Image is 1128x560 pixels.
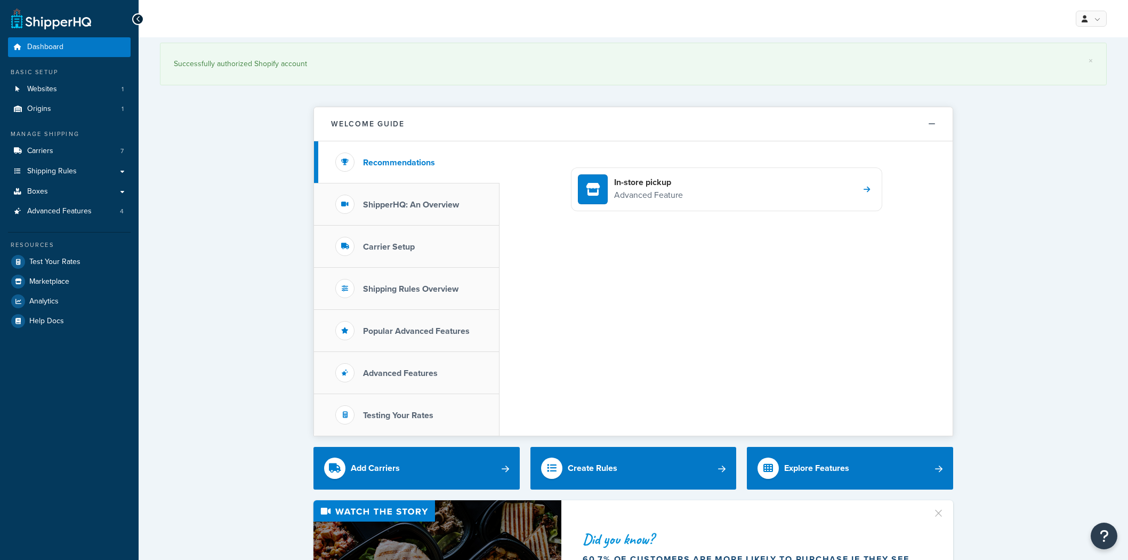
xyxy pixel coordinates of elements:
[747,447,953,490] a: Explore Features
[614,177,683,188] h4: In-store pickup
[363,200,459,210] h3: ShipperHQ: An Overview
[1089,57,1093,65] a: ×
[174,57,1093,71] div: Successfully authorized Shopify account
[8,292,131,311] a: Analytics
[27,187,48,196] span: Boxes
[363,284,458,294] h3: Shipping Rules Overview
[363,326,470,336] h3: Popular Advanced Features
[120,147,124,156] span: 7
[363,369,438,378] h3: Advanced Features
[8,162,131,181] a: Shipping Rules
[314,107,953,141] button: Welcome Guide
[331,120,405,128] h2: Welcome Guide
[29,297,59,306] span: Analytics
[8,311,131,331] a: Help Docs
[120,207,124,216] span: 4
[29,258,80,267] span: Test Your Rates
[27,85,57,94] span: Websites
[122,85,124,94] span: 1
[8,241,131,250] div: Resources
[8,272,131,291] a: Marketplace
[27,207,92,216] span: Advanced Features
[363,158,435,167] h3: Recommendations
[351,461,400,476] div: Add Carriers
[27,105,51,114] span: Origins
[8,141,131,161] li: Carriers
[8,252,131,271] a: Test Your Rates
[8,182,131,202] a: Boxes
[122,105,124,114] span: 1
[568,461,617,476] div: Create Rules
[363,242,415,252] h3: Carrier Setup
[784,461,849,476] div: Explore Features
[8,79,131,99] a: Websites1
[8,37,131,57] a: Dashboard
[1091,523,1117,549] button: Open Resource Center
[313,447,520,490] a: Add Carriers
[583,532,920,547] div: Did you know?
[530,447,737,490] a: Create Rules
[29,317,64,326] span: Help Docs
[27,167,77,176] span: Shipping Rules
[363,411,433,420] h3: Testing Your Rates
[8,141,131,161] a: Carriers7
[29,277,69,286] span: Marketplace
[8,130,131,139] div: Manage Shipping
[27,43,63,52] span: Dashboard
[614,188,683,202] p: Advanced Feature
[27,147,53,156] span: Carriers
[8,99,131,119] li: Origins
[8,202,131,221] li: Advanced Features
[8,79,131,99] li: Websites
[8,68,131,77] div: Basic Setup
[8,99,131,119] a: Origins1
[8,202,131,221] a: Advanced Features4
